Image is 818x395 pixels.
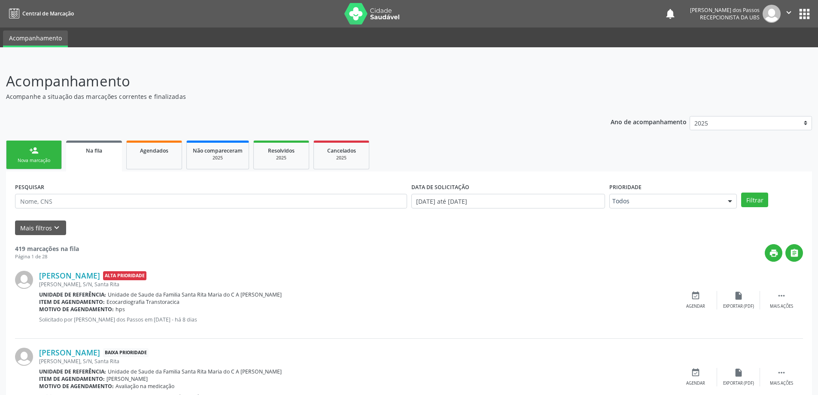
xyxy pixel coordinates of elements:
span: Cancelados [327,147,356,154]
strong: 419 marcações na fila [15,245,79,253]
div: [PERSON_NAME] dos Passos [690,6,760,14]
span: Recepcionista da UBS [700,14,760,21]
button: print [765,244,782,262]
span: Central de Marcação [22,10,74,17]
div: Agendar [686,303,705,309]
span: Todos [612,197,719,205]
b: Unidade de referência: [39,368,106,375]
label: Prioridade [609,181,642,194]
i:  [790,248,799,258]
i:  [777,368,786,377]
span: Avaliação na medicação [116,383,174,390]
p: Ano de acompanhamento [611,116,687,127]
div: Mais ações [770,303,793,309]
button: Mais filtroskeyboard_arrow_down [15,220,66,236]
i: insert_drive_file [734,368,743,377]
div: Agendar [686,380,705,386]
div: 2025 [193,155,243,161]
input: Nome, CNS [15,194,407,208]
div: [PERSON_NAME], S/N, Santa Rita [39,281,674,288]
div: 2025 [260,155,303,161]
button: notifications [664,8,676,20]
span: Ecocardiografia Transtoracica [106,298,179,306]
span: Agendados [140,147,168,154]
button:  [785,244,803,262]
button: apps [797,6,812,21]
div: 2025 [320,155,363,161]
button: Filtrar [741,193,768,207]
i: event_available [691,368,700,377]
b: Unidade de referência: [39,291,106,298]
a: Central de Marcação [6,6,74,21]
div: Mais ações [770,380,793,386]
p: Acompanhe a situação das marcações correntes e finalizadas [6,92,570,101]
p: Acompanhamento [6,70,570,92]
i: keyboard_arrow_down [52,223,61,233]
span: Resolvidos [268,147,295,154]
i: insert_drive_file [734,291,743,300]
span: Unidade de Saude da Familia Santa Rita Maria do C A [PERSON_NAME] [108,368,282,375]
span: Baixa Prioridade [103,348,149,357]
b: Item de agendamento: [39,298,105,306]
div: Página 1 de 28 [15,253,79,260]
div: Exportar (PDF) [723,303,754,309]
i: print [769,248,778,258]
input: Selecione um intervalo [411,194,605,208]
a: [PERSON_NAME] [39,348,100,357]
span: [PERSON_NAME] [106,375,148,383]
div: person_add [29,146,39,155]
label: PESQUISAR [15,181,44,194]
a: Acompanhamento [3,31,68,47]
a: [PERSON_NAME] [39,271,100,280]
span: hps [116,306,125,313]
span: Alta Prioridade [103,271,146,280]
img: img [763,5,781,23]
i: event_available [691,291,700,300]
div: [PERSON_NAME], S/N, Santa Rita [39,358,674,365]
b: Motivo de agendamento: [39,383,114,390]
img: img [15,348,33,366]
label: DATA DE SOLICITAÇÃO [411,181,469,194]
i:  [784,8,794,17]
span: Unidade de Saude da Familia Santa Rita Maria do C A [PERSON_NAME] [108,291,282,298]
img: img [15,271,33,289]
div: Exportar (PDF) [723,380,754,386]
p: Solicitado por [PERSON_NAME] dos Passos em [DATE] - há 8 dias [39,316,674,323]
div: Nova marcação [12,157,55,164]
span: Na fila [86,147,102,154]
b: Item de agendamento: [39,375,105,383]
span: Não compareceram [193,147,243,154]
i:  [777,291,786,300]
b: Motivo de agendamento: [39,306,114,313]
button:  [781,5,797,23]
